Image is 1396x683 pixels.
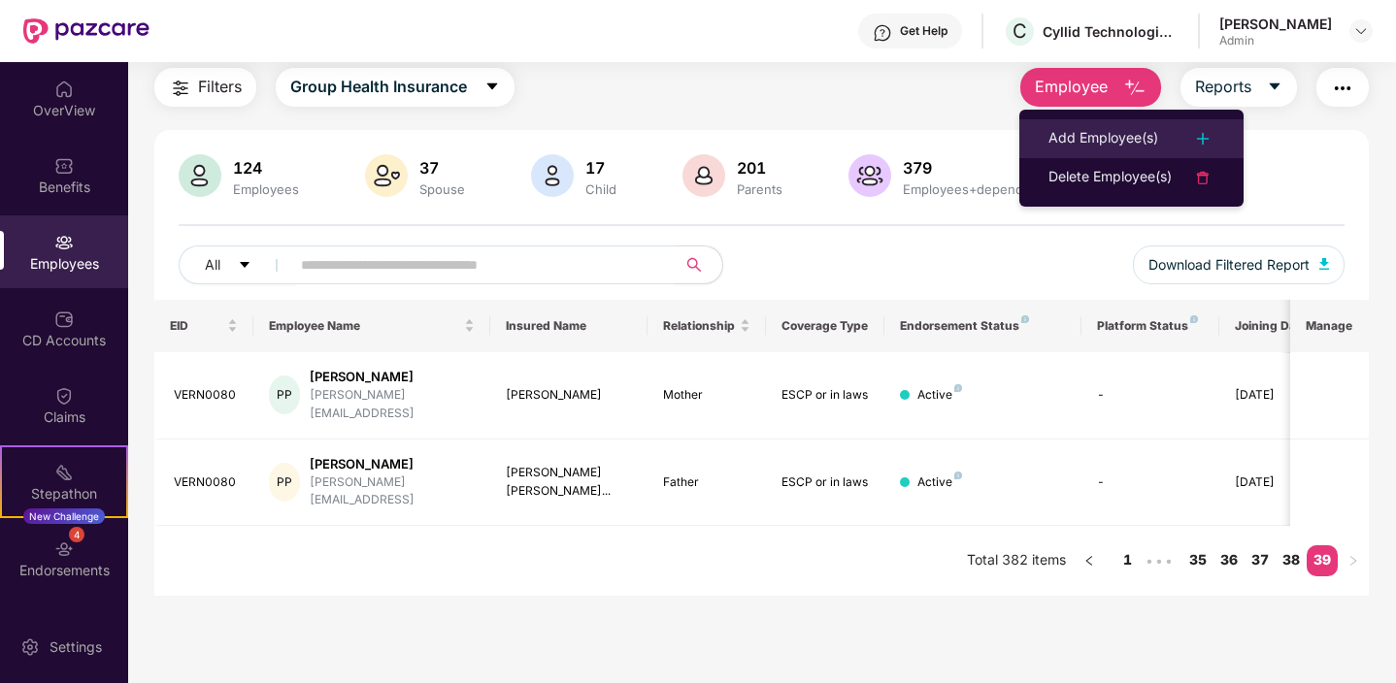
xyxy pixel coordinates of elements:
li: 38 [1276,545,1307,576]
div: Active [917,386,962,405]
li: 35 [1182,545,1213,576]
img: svg+xml;base64,PHN2ZyBpZD0iQ2xhaW0iIHhtbG5zPSJodHRwOi8vd3d3LnczLm9yZy8yMDAwL3N2ZyIgd2lkdGg9IjIwIi... [54,386,74,406]
img: svg+xml;base64,PHN2ZyB4bWxucz0iaHR0cDovL3d3dy53My5vcmcvMjAwMC9zdmciIHhtbG5zOnhsaW5rPSJodHRwOi8vd3... [1319,258,1329,270]
th: Employee Name [253,300,490,352]
button: Filters [154,68,256,107]
div: Endorsement Status [900,318,1066,334]
span: caret-down [484,79,500,96]
img: svg+xml;base64,PHN2ZyBpZD0iSGVscC0zMngzMiIgeG1sbnM9Imh0dHA6Ly93d3cudzMub3JnLzIwMDAvc3ZnIiB3aWR0aD... [873,23,892,43]
div: Admin [1219,33,1332,49]
li: Previous Page [1074,545,1105,576]
li: Previous 5 Pages [1144,545,1175,576]
li: Next Page [1338,545,1369,576]
div: Stepathon [2,484,126,504]
div: Mother [663,386,750,405]
span: left [1083,555,1095,567]
img: svg+xml;base64,PHN2ZyBpZD0iRW5kb3JzZW1lbnRzIiB4bWxucz0iaHR0cDovL3d3dy53My5vcmcvMjAwMC9zdmciIHdpZH... [54,539,74,559]
img: svg+xml;base64,PHN2ZyB4bWxucz0iaHR0cDovL3d3dy53My5vcmcvMjAwMC9zdmciIHhtbG5zOnhsaW5rPSJodHRwOi8vd3... [365,154,408,197]
div: [PERSON_NAME] [PERSON_NAME]... [506,464,633,501]
li: Total 382 items [967,545,1066,576]
div: ESCP or in laws [781,386,869,405]
li: 36 [1213,545,1245,576]
a: 38 [1276,545,1307,574]
img: svg+xml;base64,PHN2ZyBpZD0iQmVuZWZpdHMiIHhtbG5zPSJodHRwOi8vd3d3LnczLm9yZy8yMDAwL3N2ZyIgd2lkdGg9Ij... [54,156,74,176]
div: [PERSON_NAME] [310,455,474,473]
div: 379 [899,158,1053,178]
button: search [675,245,723,284]
button: Download Filtered Report [1133,245,1345,284]
div: Employees [229,181,303,197]
td: - [1081,352,1219,439]
div: [PERSON_NAME] [506,386,633,405]
button: Allcaret-down [179,245,297,284]
img: svg+xml;base64,PHN2ZyB4bWxucz0iaHR0cDovL3d3dy53My5vcmcvMjAwMC9zdmciIHdpZHRoPSIyMSIgaGVpZ2h0PSIyMC... [54,463,74,482]
img: svg+xml;base64,PHN2ZyB4bWxucz0iaHR0cDovL3d3dy53My5vcmcvMjAwMC9zdmciIHdpZHRoPSI4IiBoZWlnaHQ9IjgiIH... [954,384,962,392]
li: 37 [1245,545,1276,576]
img: svg+xml;base64,PHN2ZyBpZD0iSG9tZSIgeG1sbnM9Imh0dHA6Ly93d3cudzMub3JnLzIwMDAvc3ZnIiB3aWR0aD0iMjAiIG... [54,80,74,99]
div: [DATE] [1235,473,1322,492]
th: Manage [1290,300,1369,352]
button: Group Health Insurancecaret-down [276,68,515,107]
span: right [1347,555,1359,567]
img: svg+xml;base64,PHN2ZyB4bWxucz0iaHR0cDovL3d3dy53My5vcmcvMjAwMC9zdmciIHhtbG5zOnhsaW5rPSJodHRwOi8vd3... [179,154,221,197]
div: Employees+dependents [899,181,1053,197]
img: svg+xml;base64,PHN2ZyBpZD0iU2V0dGluZy0yMHgyMCIgeG1sbnM9Imh0dHA6Ly93d3cudzMub3JnLzIwMDAvc3ZnIiB3aW... [20,637,40,657]
div: Add Employee(s) [1048,127,1158,150]
th: Coverage Type [766,300,884,352]
div: Platform Status [1097,318,1204,334]
img: svg+xml;base64,PHN2ZyB4bWxucz0iaHR0cDovL3d3dy53My5vcmcvMjAwMC9zdmciIHdpZHRoPSIyNCIgaGVpZ2h0PSIyNC... [169,77,192,100]
div: Father [663,473,750,492]
img: svg+xml;base64,PHN2ZyB4bWxucz0iaHR0cDovL3d3dy53My5vcmcvMjAwMC9zdmciIHhtbG5zOnhsaW5rPSJodHRwOi8vd3... [848,154,891,197]
div: Delete Employee(s) [1048,166,1172,189]
img: New Pazcare Logo [23,18,150,44]
div: VERN0080 [174,473,238,492]
span: ••• [1144,545,1175,576]
div: Spouse [415,181,469,197]
div: 37 [415,158,469,178]
img: svg+xml;base64,PHN2ZyB4bWxucz0iaHR0cDovL3d3dy53My5vcmcvMjAwMC9zdmciIHhtbG5zOnhsaW5rPSJodHRwOi8vd3... [682,154,725,197]
button: Reportscaret-down [1180,68,1297,107]
th: Joining Date [1219,300,1338,352]
span: Filters [198,75,242,99]
div: Get Help [900,23,947,39]
div: [PERSON_NAME] [1219,15,1332,33]
div: Child [582,181,620,197]
th: Relationship [648,300,766,352]
div: Settings [44,637,108,657]
div: PP [269,375,301,414]
div: PP [269,463,301,502]
li: 39 [1307,545,1338,576]
div: 17 [582,158,620,178]
img: svg+xml;base64,PHN2ZyB4bWxucz0iaHR0cDovL3d3dy53My5vcmcvMjAwMC9zdmciIHdpZHRoPSI4IiBoZWlnaHQ9IjgiIH... [1190,315,1198,323]
div: Cyllid Technologies Private Limited [1043,22,1179,41]
div: [PERSON_NAME][EMAIL_ADDRESS] [310,386,474,423]
th: EID [154,300,253,352]
span: EID [170,318,223,334]
img: svg+xml;base64,PHN2ZyBpZD0iRHJvcGRvd24tMzJ4MzIiIHhtbG5zPSJodHRwOi8vd3d3LnczLm9yZy8yMDAwL3N2ZyIgd2... [1353,23,1369,39]
div: New Challenge [23,508,105,524]
a: 39 [1307,545,1338,574]
div: 201 [733,158,786,178]
span: caret-down [1267,79,1282,96]
span: Relationship [663,318,736,334]
img: svg+xml;base64,PHN2ZyB4bWxucz0iaHR0cDovL3d3dy53My5vcmcvMjAwMC9zdmciIHdpZHRoPSI4IiBoZWlnaHQ9IjgiIH... [954,472,962,479]
div: ESCP or in laws [781,473,869,492]
button: left [1074,545,1105,576]
span: Employee [1035,75,1108,99]
img: svg+xml;base64,PHN2ZyBpZD0iQ0RfQWNjb3VudHMiIGRhdGEtbmFtZT0iQ0QgQWNjb3VudHMiIHhtbG5zPSJodHRwOi8vd3... [54,309,74,329]
button: Employee [1020,68,1161,107]
li: 1 [1113,545,1144,576]
a: 1 [1113,545,1144,574]
div: [PERSON_NAME][EMAIL_ADDRESS] [310,473,474,510]
td: - [1081,439,1219,527]
a: 37 [1245,545,1276,574]
a: 36 [1213,545,1245,574]
div: Parents [733,181,786,197]
div: [PERSON_NAME] [310,368,474,386]
img: svg+xml;base64,PHN2ZyB4bWxucz0iaHR0cDovL3d3dy53My5vcmcvMjAwMC9zdmciIHdpZHRoPSI4IiBoZWlnaHQ9IjgiIH... [1021,315,1029,323]
span: caret-down [238,258,251,274]
span: search [675,257,713,273]
img: svg+xml;base64,PHN2ZyB4bWxucz0iaHR0cDovL3d3dy53My5vcmcvMjAwMC9zdmciIHdpZHRoPSIyNCIgaGVpZ2h0PSIyNC... [1191,127,1214,150]
button: right [1338,545,1369,576]
span: Employee Name [269,318,460,334]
